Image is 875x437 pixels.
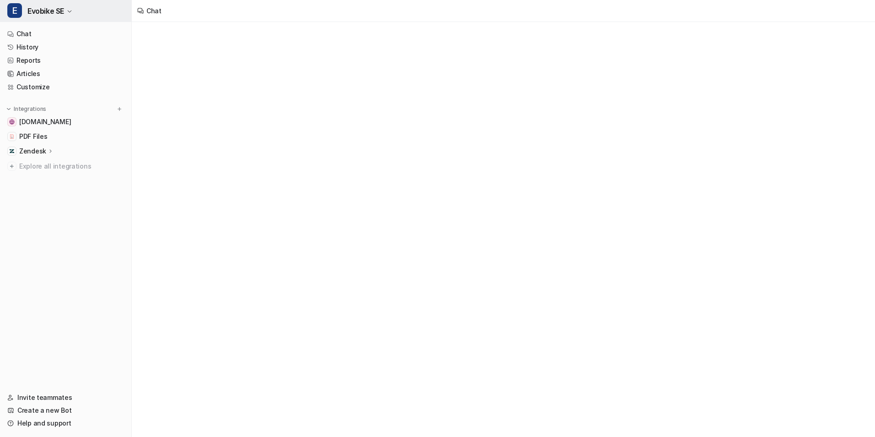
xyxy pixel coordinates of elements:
a: Help and support [4,417,128,430]
a: Reports [4,54,128,67]
img: Zendesk [9,148,15,154]
a: History [4,41,128,54]
p: Integrations [14,105,46,113]
a: Articles [4,67,128,80]
a: Invite teammates [4,391,128,404]
a: Customize [4,81,128,93]
img: explore all integrations [7,162,16,171]
span: E [7,3,22,18]
span: Evobike SE [27,5,64,17]
span: PDF Files [19,132,47,141]
img: www.evobike.se [9,119,15,125]
span: Explore all integrations [19,159,124,174]
a: PDF FilesPDF Files [4,130,128,143]
a: Chat [4,27,128,40]
a: Explore all integrations [4,160,128,173]
p: Zendesk [19,147,46,156]
div: Chat [146,6,162,16]
img: menu_add.svg [116,106,123,112]
img: PDF Files [9,134,15,139]
img: expand menu [5,106,12,112]
span: [DOMAIN_NAME] [19,117,71,126]
button: Integrations [4,104,49,114]
a: www.evobike.se[DOMAIN_NAME] [4,115,128,128]
a: Create a new Bot [4,404,128,417]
